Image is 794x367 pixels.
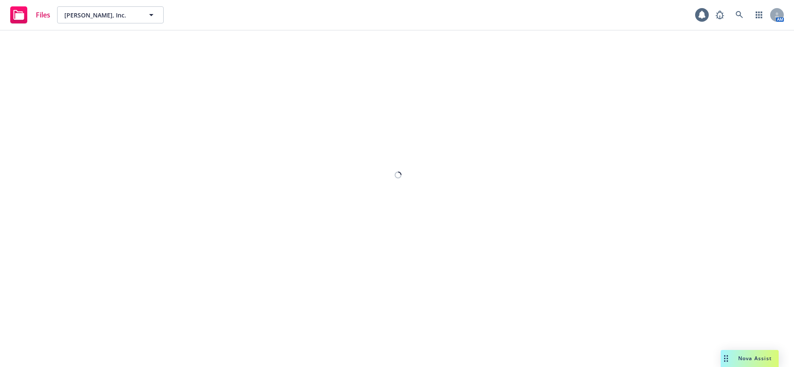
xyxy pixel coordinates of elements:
[751,6,768,23] a: Switch app
[36,11,50,18] span: Files
[721,350,731,367] div: Drag to move
[721,350,779,367] button: Nova Assist
[57,6,164,23] button: [PERSON_NAME], Inc.
[7,3,54,27] a: Files
[64,11,138,20] span: [PERSON_NAME], Inc.
[731,6,748,23] a: Search
[738,355,772,362] span: Nova Assist
[711,6,728,23] a: Report a Bug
